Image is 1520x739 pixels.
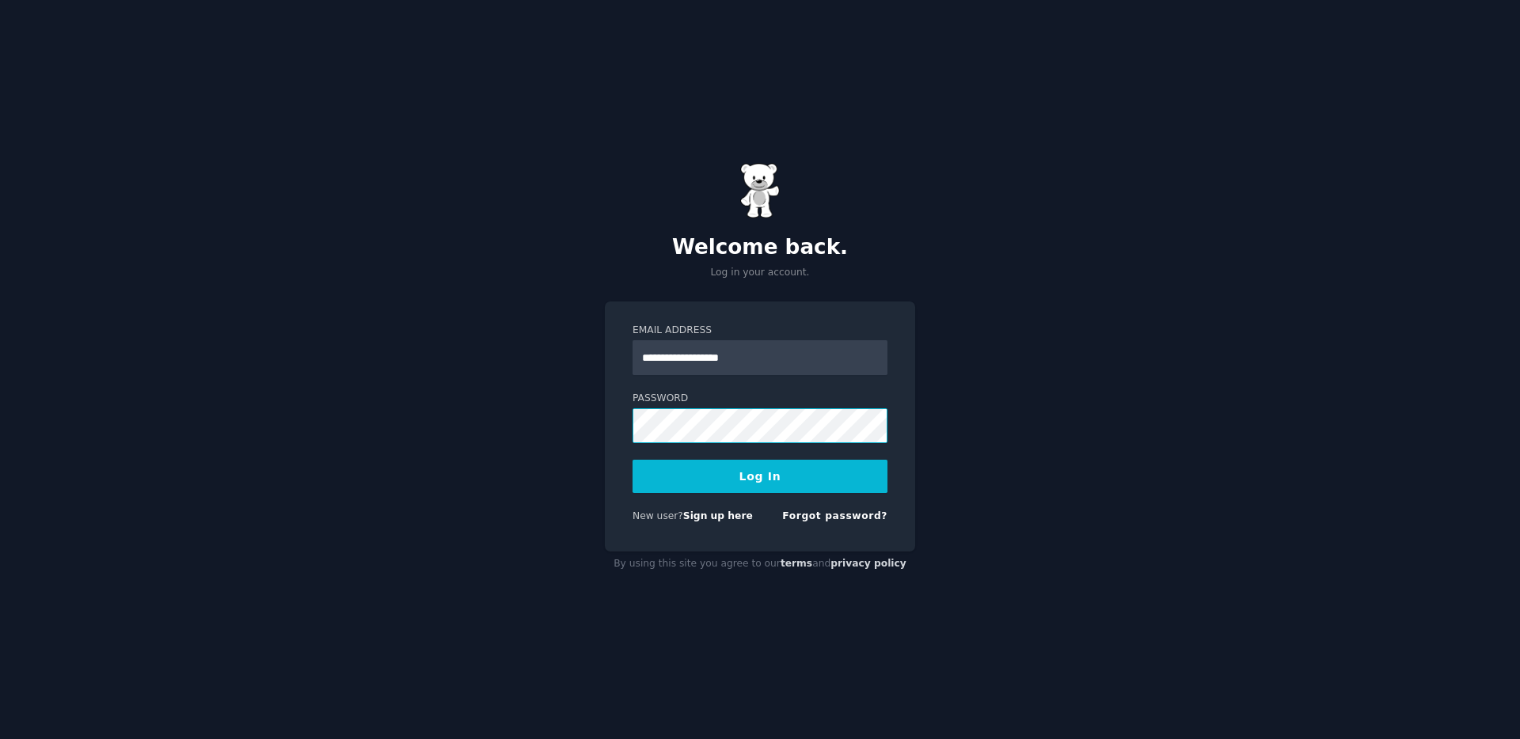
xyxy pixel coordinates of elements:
label: Password [633,392,887,406]
a: privacy policy [830,558,906,569]
a: Forgot password? [782,510,887,521]
span: New user? [633,510,683,521]
button: Log In [633,460,887,493]
a: Sign up here [683,510,753,521]
a: terms [781,558,812,569]
p: Log in your account. [605,266,915,280]
img: Gummy Bear [740,163,780,218]
label: Email Address [633,324,887,338]
h2: Welcome back. [605,235,915,260]
div: By using this site you agree to our and [605,551,915,577]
